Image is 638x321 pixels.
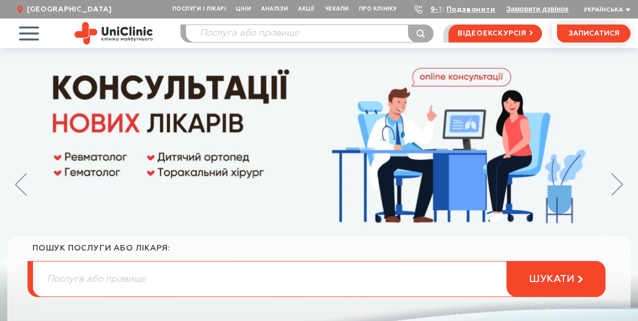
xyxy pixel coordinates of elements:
button: шукати [506,261,605,297]
span: записатися [568,30,619,37]
span: шукати [529,273,574,285]
input: Послуга або прізвище [33,261,605,296]
span: відеоекскурсія [457,25,526,42]
button: Українська [581,6,630,14]
img: Uniclinic [74,22,153,44]
span: Українська [583,7,623,13]
button: записатися [557,24,630,42]
div: пошук послуги або лікаря: [32,243,605,261]
input: Послуга або прізвище [186,25,433,42]
a: 9-103 [430,6,452,13]
button: Замовити дзвінок [506,5,568,13]
a: Подзвонити [446,6,495,13]
span: [GEOGRAPHIC_DATA] [27,5,112,14]
a: відеоекскурсія [448,24,542,42]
